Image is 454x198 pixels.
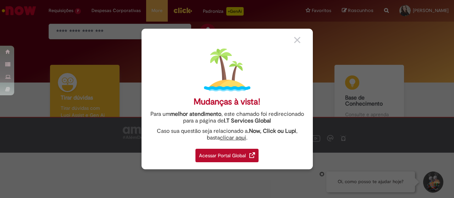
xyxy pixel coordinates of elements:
[194,97,260,107] div: Mudanças à vista!
[249,152,255,158] img: redirect_link.png
[224,113,271,124] a: I.T Services Global
[248,128,296,135] strong: .Now, Click ou Lupi
[195,149,259,162] div: Acessar Portal Global
[294,37,300,43] img: close_button_grey.png
[147,128,308,141] div: Caso sua questão seja relacionado a , basta .
[170,111,221,118] strong: melhor atendimento
[204,47,250,93] img: island.png
[147,111,308,124] div: Para um , este chamado foi redirecionado para a página de
[195,145,259,162] a: Acessar Portal Global
[220,130,246,141] a: clicar aqui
